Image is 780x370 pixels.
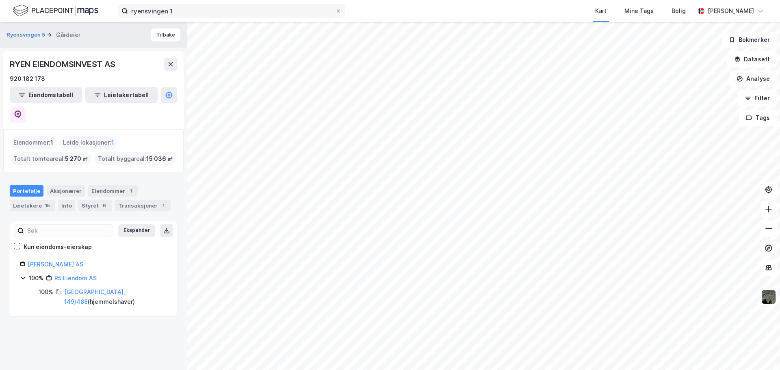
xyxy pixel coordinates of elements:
[672,6,686,16] div: Bolig
[10,74,45,84] div: 920 182 178
[50,138,53,147] span: 1
[595,6,607,16] div: Kart
[111,138,114,147] span: 1
[54,275,97,281] a: R5 Eiendom AS
[24,242,92,252] div: Kun eiendoms-eierskap
[65,154,88,164] span: 5 270 ㎡
[29,273,43,283] div: 100%
[146,154,173,164] span: 15 036 ㎡
[60,136,117,149] div: Leide lokasjoner :
[10,152,91,165] div: Totalt tomteareal :
[10,87,82,103] button: Eiendomstabell
[64,288,125,305] a: [GEOGRAPHIC_DATA], 149/488
[85,87,158,103] button: Leietakertabell
[6,31,47,39] button: Ryensvingen 5
[739,331,780,370] iframe: Chat Widget
[738,90,777,106] button: Filter
[10,200,55,211] div: Leietakere
[24,225,113,237] input: Søk
[43,201,52,210] div: 15
[64,287,167,307] div: ( hjemmelshaver )
[730,71,777,87] button: Analyse
[95,152,176,165] div: Totalt byggareal :
[151,28,180,41] button: Tilbake
[761,289,776,305] img: 9k=
[78,200,112,211] div: Styret
[118,224,155,237] button: Ekspander
[88,185,138,197] div: Eiendommer
[47,185,85,197] div: Aksjonærer
[159,201,167,210] div: 1
[58,200,75,211] div: Info
[727,51,777,67] button: Datasett
[13,4,98,18] img: logo.f888ab2527a4732fd821a326f86c7f29.svg
[39,287,53,297] div: 100%
[10,58,117,71] div: RYEN EIENDOMSINVEST AS
[739,110,777,126] button: Tags
[624,6,654,16] div: Mine Tags
[56,30,80,40] div: Gårdeier
[100,201,108,210] div: 6
[10,136,56,149] div: Eiendommer :
[708,6,754,16] div: [PERSON_NAME]
[28,261,83,268] a: [PERSON_NAME] AS
[128,5,335,17] input: Søk på adresse, matrikkel, gårdeiere, leietakere eller personer
[10,185,43,197] div: Portefølje
[722,32,777,48] button: Bokmerker
[115,200,171,211] div: Transaksjoner
[127,187,135,195] div: 1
